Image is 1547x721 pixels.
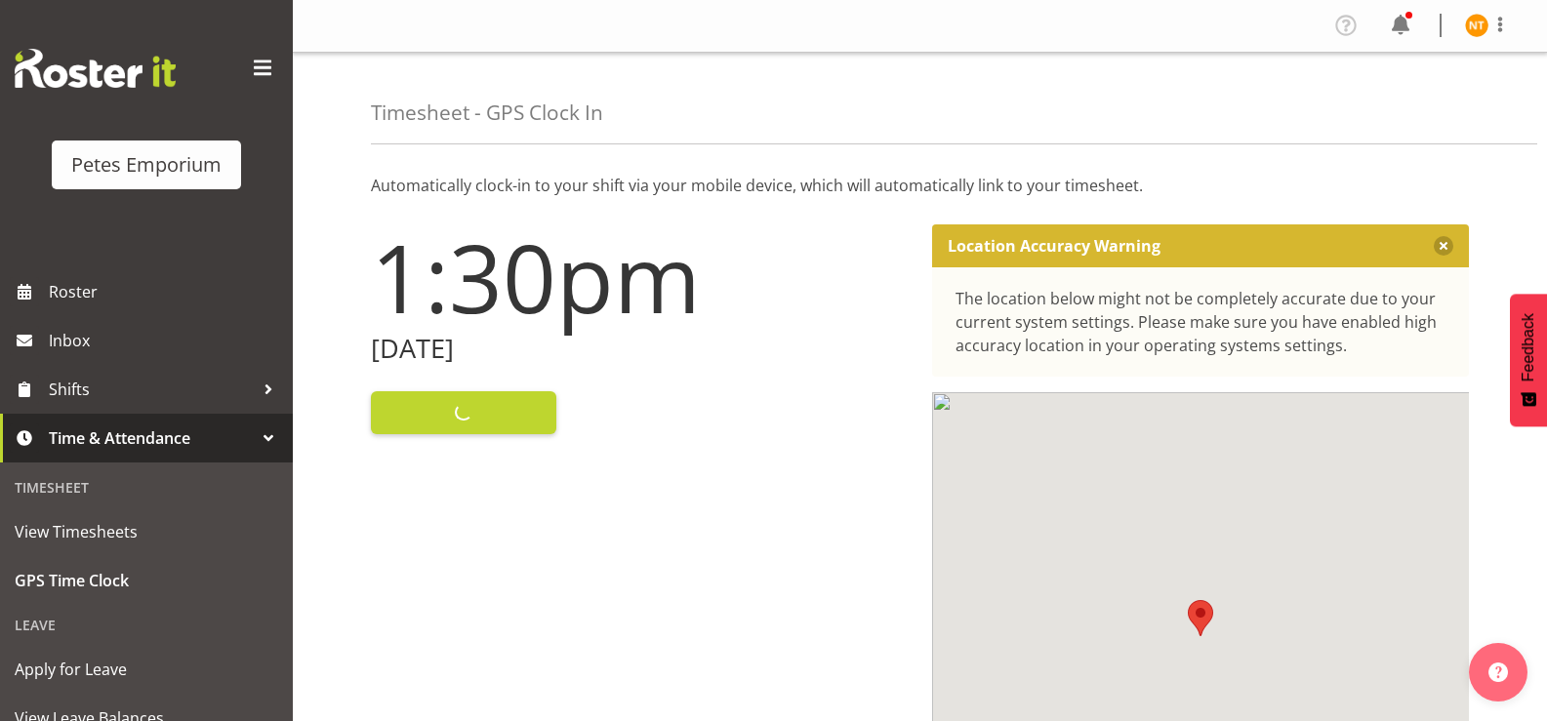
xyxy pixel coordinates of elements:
img: nicole-thomson8388.jpg [1465,14,1488,37]
h4: Timesheet - GPS Clock In [371,101,603,124]
div: Leave [5,605,288,645]
a: GPS Time Clock [5,556,288,605]
p: Location Accuracy Warning [948,236,1160,256]
span: Roster [49,277,283,306]
a: View Timesheets [5,507,288,556]
span: View Timesheets [15,517,278,546]
a: Apply for Leave [5,645,288,694]
img: help-xxl-2.png [1488,662,1508,682]
p: Automatically clock-in to your shift via your mobile device, which will automatically link to you... [371,174,1469,197]
span: Apply for Leave [15,655,278,684]
span: Inbox [49,326,283,355]
span: Time & Attendance [49,423,254,453]
img: Rosterit website logo [15,49,176,88]
div: Timesheet [5,467,288,507]
span: Feedback [1520,313,1537,381]
div: Petes Emporium [71,150,222,180]
h2: [DATE] [371,334,909,364]
span: Shifts [49,375,254,404]
span: GPS Time Clock [15,566,278,595]
button: Feedback - Show survey [1510,294,1547,426]
div: The location below might not be completely accurate due to your current system settings. Please m... [956,287,1446,357]
button: Close message [1434,236,1453,256]
h1: 1:30pm [371,224,909,330]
